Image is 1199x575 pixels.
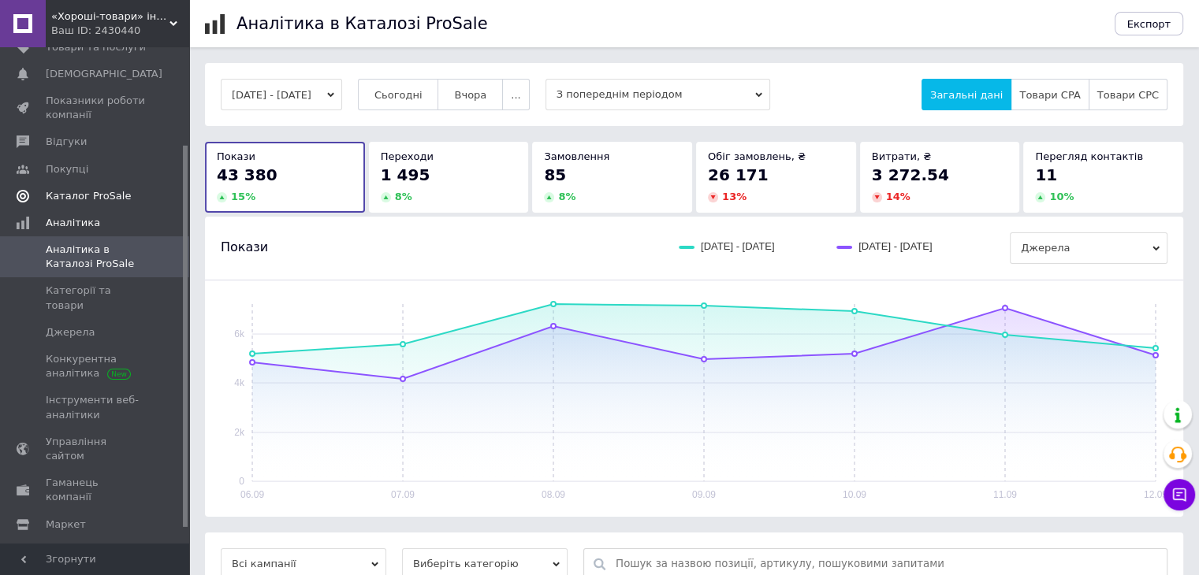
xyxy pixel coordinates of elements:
span: Управління сайтом [46,435,146,463]
text: 12.09 [1144,489,1167,500]
span: Вчора [454,89,486,101]
span: 11 [1035,165,1057,184]
h1: Аналітика в Каталозі ProSale [236,14,487,33]
span: Обіг замовлень, ₴ [708,150,806,162]
span: Категорії та товари [46,284,146,312]
span: 15 % [231,191,255,202]
span: 1 495 [381,165,430,184]
span: 8 % [558,191,575,202]
span: Показники роботи компанії [46,94,146,122]
span: Конкурентна аналітика [46,352,146,380]
button: Чат з покупцем [1164,479,1195,510]
span: Аналітика в Каталозі ProSale [46,243,146,271]
span: Гаманець компанії [46,476,146,504]
span: Інструменти веб-аналітики [46,393,146,421]
text: 06.09 [240,489,264,500]
text: 0 [239,476,244,487]
span: 26 171 [708,165,769,184]
span: Покази [221,239,268,256]
text: 6k [234,328,245,339]
button: Експорт [1115,12,1184,35]
span: ... [511,89,520,101]
span: З попереднім періодом [546,79,770,110]
text: 11.09 [993,489,1017,500]
span: 10 % [1049,191,1074,202]
span: 43 380 [217,165,277,184]
span: Відгуки [46,135,87,149]
text: 08.09 [542,489,565,500]
span: Джерела [46,325,95,339]
span: Покупці [46,162,88,176]
span: [DEMOGRAPHIC_DATA] [46,67,162,81]
span: 3 272.54 [872,165,949,184]
button: ... [502,79,529,110]
button: [DATE] - [DATE] [221,79,342,110]
span: Перегляд контактів [1035,150,1143,162]
span: Переходи [381,150,434,162]
span: Товари CPA [1019,89,1080,101]
span: 13 % [722,191,747,202]
text: 09.09 [692,489,716,500]
span: Експорт [1127,18,1171,30]
button: Загальні дані [922,79,1011,110]
span: Покази [217,150,255,162]
text: 10.09 [843,489,866,500]
button: Сьогодні [358,79,439,110]
span: Замовлення [544,150,609,162]
span: Загальні дані [930,89,1003,101]
span: 8 % [395,191,412,202]
span: Джерела [1010,232,1167,264]
button: Вчора [438,79,503,110]
span: Сьогодні [374,89,423,101]
span: Аналітика [46,216,100,230]
text: 2k [234,427,245,438]
span: 14 % [886,191,910,202]
span: Товари CPC [1097,89,1159,101]
span: Маркет [46,517,86,532]
div: Ваш ID: 2430440 [51,24,189,38]
span: «Хороші-товари» інтернет-магазин [51,9,169,24]
text: 4k [234,377,245,388]
span: Витрати, ₴ [872,150,932,162]
span: 85 [544,165,566,184]
text: 07.09 [391,489,415,500]
span: Каталог ProSale [46,189,131,203]
button: Товари CPA [1011,79,1089,110]
button: Товари CPC [1089,79,1167,110]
